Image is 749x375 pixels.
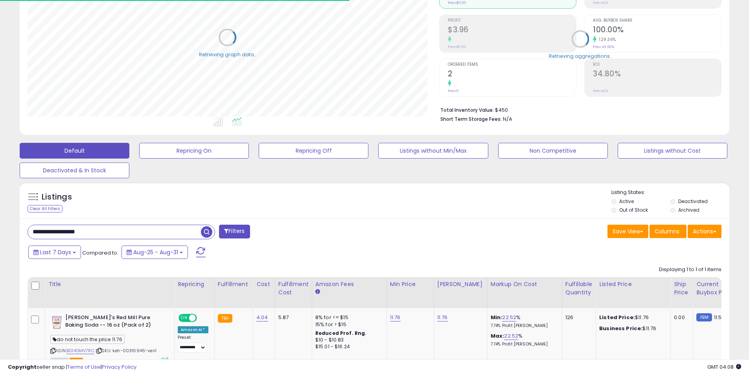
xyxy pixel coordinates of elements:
div: $11.76 [599,314,664,321]
button: Repricing On [139,143,249,159]
div: Fulfillment Cost [278,280,309,297]
b: Reduced Prof. Rng. [315,330,367,336]
div: 15% for > $15 [315,321,381,328]
button: Repricing Off [259,143,368,159]
div: 5.87 [278,314,306,321]
button: Actions [688,225,721,238]
span: 11.52 [714,314,725,321]
label: Out of Stock [619,207,648,213]
div: 8% for <= $15 [315,314,381,321]
b: [PERSON_NAME]'s Red Mill Pure Baking Soda -- 16 oz (Pack of 2) [65,314,161,331]
span: OFF [196,315,208,321]
span: ON [179,315,189,321]
div: % [491,314,556,329]
div: Clear All Filters [28,205,63,212]
span: 2025-09-8 04:08 GMT [707,363,741,371]
div: Repricing [178,280,211,288]
b: Business Price: [599,325,642,332]
img: 41uEQGTfdRL._SL40_.jpg [50,314,63,330]
div: Min Price [390,280,431,288]
h5: Listings [42,192,72,203]
button: Deactivated & In Stock [20,163,129,178]
div: $11.76 [599,325,664,332]
button: Last 7 Days [28,246,81,259]
div: Retrieving graph data.. [199,51,256,58]
p: Listing States: [611,189,729,196]
a: 22.52 [504,332,518,340]
div: Fulfillment [218,280,250,288]
div: % [491,333,556,347]
button: Default [20,143,129,159]
b: Listed Price: [599,314,635,321]
b: Min: [491,314,502,321]
div: Amazon Fees [315,280,383,288]
button: Aug-25 - Aug-31 [121,246,188,259]
span: do not touch the price 11.76 [50,335,125,344]
div: 126 [565,314,590,321]
a: Terms of Use [67,363,101,371]
span: Compared to: [82,249,118,257]
span: Columns [655,227,679,235]
div: Retrieving aggregations.. [549,52,612,59]
p: 7.74% Profit [PERSON_NAME] [491,323,556,329]
th: The percentage added to the cost of goods (COGS) that forms the calculator for Min & Max prices. [487,277,562,308]
label: Active [619,198,634,205]
div: seller snap | | [8,364,136,371]
small: FBM [696,313,712,321]
small: FBA [218,314,232,323]
div: $15.01 - $16.24 [315,344,381,350]
div: $10 - $10.83 [315,337,381,344]
p: 7.74% Profit [PERSON_NAME] [491,342,556,347]
span: All listings currently available for purchase on Amazon [50,358,68,364]
div: Preset: [178,335,208,353]
div: Title [48,280,171,288]
div: Amazon AI * [178,326,208,333]
a: 11.76 [437,314,448,321]
span: Aug-25 - Aug-31 [133,248,178,256]
div: [PERSON_NAME] [437,280,484,288]
span: Last 7 Days [40,248,71,256]
a: 11.76 [390,314,401,321]
span: | SKU: keh-00316946-ven1 [96,347,156,354]
label: Archived [678,207,699,213]
div: 0.00 [674,314,687,321]
div: Ship Price [674,280,690,297]
div: Fulfillable Quantity [565,280,593,297]
div: Listed Price [599,280,667,288]
a: Privacy Policy [102,363,136,371]
button: Non Competitive [498,143,608,159]
button: Columns [650,225,686,238]
button: Save View [607,225,648,238]
a: B014GMV7RC [66,347,94,354]
div: Cost [256,280,272,288]
span: FBA [70,358,83,364]
div: Current Buybox Price [696,280,737,297]
div: Displaying 1 to 1 of 1 items [659,266,721,273]
div: Markup on Cost [491,280,559,288]
button: Listings without Cost [618,143,727,159]
label: Deactivated [678,198,708,205]
small: Amazon Fees. [315,288,320,296]
button: Filters [219,225,250,238]
button: Listings without Min/Max [378,143,488,159]
a: 22.52 [502,314,516,321]
a: 4.04 [256,314,268,321]
strong: Copyright [8,363,37,371]
b: Max: [491,332,504,340]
